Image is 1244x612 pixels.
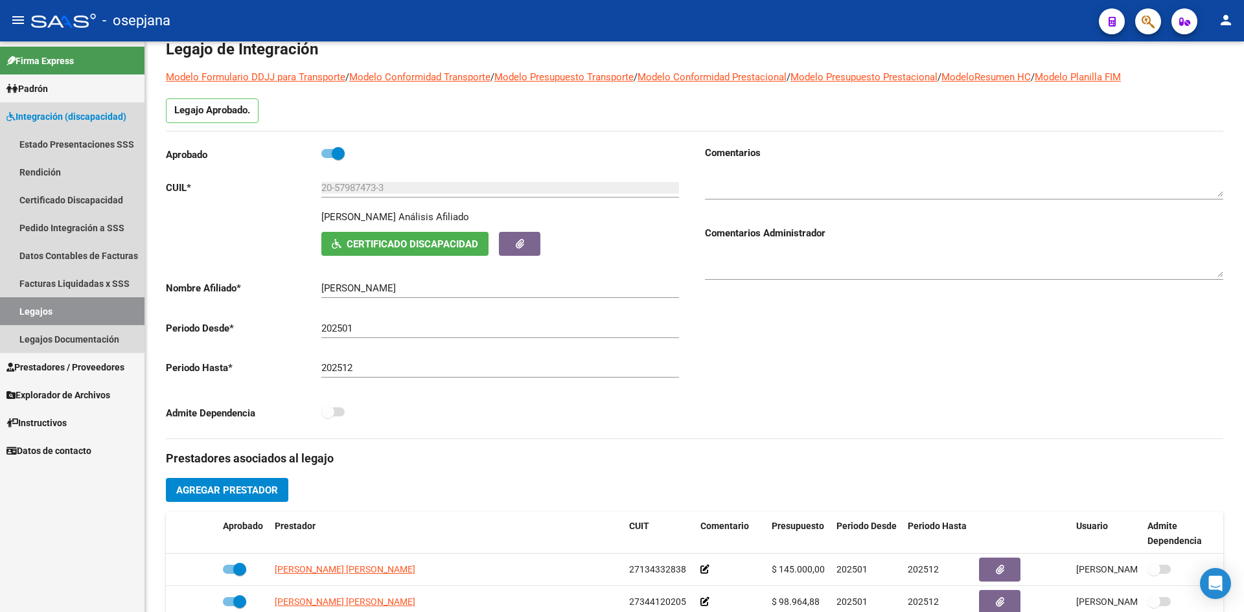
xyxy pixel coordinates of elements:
[6,416,67,430] span: Instructivos
[624,512,695,555] datatable-header-cell: CUIT
[908,564,939,574] span: 202512
[790,71,938,83] a: Modelo Presupuesto Prestacional
[176,484,278,496] span: Agregar Prestador
[166,321,321,335] p: Periodo Desde
[166,478,288,502] button: Agregar Prestador
[10,12,26,28] mat-icon: menu
[166,71,345,83] a: Modelo Formulario DDJJ para Transporte
[941,71,1031,83] a: ModeloResumen HC
[1035,71,1121,83] a: Modelo Planilla FIM
[321,210,396,224] p: [PERSON_NAME]
[275,596,415,607] span: [PERSON_NAME] [PERSON_NAME]
[1218,12,1234,28] mat-icon: person
[629,521,649,531] span: CUIT
[908,521,967,531] span: Periodo Hasta
[6,444,91,458] span: Datos de contacto
[166,449,1223,468] h3: Prestadores asociados al legajo
[629,564,686,574] span: 27134332838
[347,238,478,250] span: Certificado Discapacidad
[6,360,124,374] span: Prestadores / Proveedores
[494,71,634,83] a: Modelo Presupuesto Transporte
[270,512,624,555] datatable-header-cell: Prestador
[836,564,868,574] span: 202501
[166,406,321,420] p: Admite Dependencia
[766,512,831,555] datatable-header-cell: Presupuesto
[275,564,415,574] span: [PERSON_NAME] [PERSON_NAME]
[166,281,321,295] p: Nombre Afiliado
[349,71,490,83] a: Modelo Conformidad Transporte
[836,596,868,607] span: 202501
[218,512,270,555] datatable-header-cell: Aprobado
[398,210,469,224] div: Análisis Afiliado
[1071,512,1142,555] datatable-header-cell: Usuario
[166,181,321,195] p: CUIL
[6,54,74,68] span: Firma Express
[223,521,263,531] span: Aprobado
[836,521,897,531] span: Periodo Desde
[6,82,48,96] span: Padrón
[705,146,1223,160] h3: Comentarios
[275,521,316,531] span: Prestador
[166,39,1223,60] h1: Legajo de Integración
[629,596,686,607] span: 27344120205
[700,521,749,531] span: Comentario
[166,98,259,123] p: Legajo Aprobado.
[705,226,1223,240] h3: Comentarios Administrador
[1076,521,1108,531] span: Usuario
[1142,512,1214,555] datatable-header-cell: Admite Dependencia
[6,109,126,124] span: Integración (discapacidad)
[6,388,110,402] span: Explorador de Archivos
[903,512,974,555] datatable-header-cell: Periodo Hasta
[1200,568,1231,599] div: Open Intercom Messenger
[1147,521,1202,546] span: Admite Dependencia
[695,512,766,555] datatable-header-cell: Comentario
[908,596,939,607] span: 202512
[321,232,489,256] button: Certificado Discapacidad
[102,6,170,35] span: - osepjana
[772,521,824,531] span: Presupuesto
[1076,564,1178,574] span: [PERSON_NAME] [DATE]
[831,512,903,555] datatable-header-cell: Periodo Desde
[772,596,820,607] span: $ 98.964,88
[166,148,321,162] p: Aprobado
[166,361,321,375] p: Periodo Hasta
[638,71,787,83] a: Modelo Conformidad Prestacional
[1076,596,1178,607] span: [PERSON_NAME] [DATE]
[772,564,825,574] span: $ 145.000,00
